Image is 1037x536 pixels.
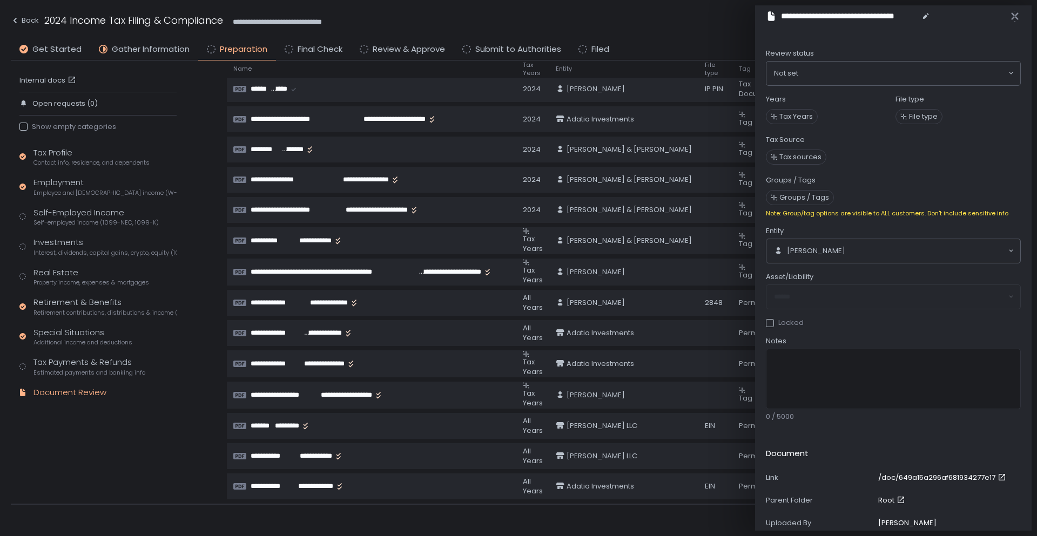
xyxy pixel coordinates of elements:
div: Back [11,14,39,27]
span: Tax Years [779,112,813,121]
span: [PERSON_NAME] & [PERSON_NAME] [567,175,692,185]
span: Tax sources [779,152,821,162]
span: Review status [766,49,814,58]
span: Interest, dividends, capital gains, crypto, equity (1099s, K-1s) [33,249,177,257]
div: Document Review [33,386,106,399]
span: File type [705,61,726,77]
button: Back [11,13,39,31]
span: Preparation [220,43,267,56]
h1: 2024 Income Tax Filing & Compliance [44,13,223,28]
div: [PERSON_NAME] [878,518,937,528]
span: Name [233,65,252,73]
span: [PERSON_NAME] [567,84,625,94]
div: Retirement & Benefits [33,296,177,317]
span: Adatia Investments [567,359,634,369]
input: Search for option [845,246,1007,256]
div: Employment [33,177,177,197]
span: Notes [766,336,786,346]
div: Note: Group/tag options are visible to ALL customers. Don't include sensitive info [766,209,1021,218]
div: Search for option [766,62,1020,85]
label: Groups / Tags [766,175,816,185]
span: Tax Years [523,265,543,285]
span: Tax Years [523,234,543,254]
span: [PERSON_NAME] & [PERSON_NAME] [567,236,692,246]
span: Not set [774,68,798,79]
span: Tag [739,270,752,280]
span: Tag [739,239,752,249]
div: Parent Folder [766,496,874,505]
span: [PERSON_NAME] LLC [567,451,637,461]
span: Filed [591,43,609,56]
span: Entity [766,226,784,236]
span: Retirement contributions, distributions & income (1099-R, 5498) [33,309,177,317]
label: Tax Source [766,135,805,145]
span: Tax Years [523,61,543,77]
div: Uploaded By [766,518,874,528]
span: Final Check [298,43,342,56]
div: Real Estate [33,267,149,287]
span: Submit to Authorities [475,43,561,56]
span: [PERSON_NAME] LLC [567,421,637,431]
span: [PERSON_NAME] [787,246,845,256]
span: [PERSON_NAME] [567,298,625,308]
span: Tax Years [523,388,543,408]
span: Tag [739,178,752,188]
span: [PERSON_NAME] [567,390,625,400]
div: Tax Payments & Refunds [33,356,145,377]
span: Adatia Investments [567,481,634,491]
span: Tag [739,208,752,218]
span: Review & Approve [373,43,445,56]
span: Contact info, residence, and dependents [33,159,150,167]
label: File type [895,94,924,104]
h2: Document [766,447,809,460]
span: Property income, expenses & mortgages [33,279,149,287]
span: Tag [739,117,752,127]
a: /doc/649a15a296af681934277e17 [878,473,1008,483]
span: Tag [739,147,752,158]
div: Self-Employed Income [33,207,159,227]
span: Self-employed income (1099-NEC, 1099-K) [33,219,159,227]
a: Root [878,496,907,505]
div: Link [766,473,874,483]
span: [PERSON_NAME] [567,267,625,277]
div: Search for option [766,239,1020,263]
input: Search for option [798,68,1007,79]
span: Get Started [32,43,82,56]
span: Additional income and deductions [33,338,132,347]
span: Tag [739,393,752,403]
div: Investments [33,236,177,257]
span: Adatia Investments [567,114,634,124]
span: Groups / Tags [779,193,829,202]
span: Open requests (0) [32,99,98,108]
span: Employee and [DEMOGRAPHIC_DATA] income (W-2s) [33,189,177,197]
div: 0 / 5000 [766,412,1021,422]
a: Internal docs [19,76,78,85]
div: Special Situations [33,327,132,347]
span: Estimated payments and banking info [33,369,145,377]
span: [PERSON_NAME] & [PERSON_NAME] [567,205,692,215]
label: Years [766,94,786,104]
span: Gather Information [112,43,190,56]
span: Asset/Liability [766,272,813,282]
span: Tax Years [523,357,543,377]
span: File type [909,112,938,121]
span: Adatia Investments [567,328,634,338]
div: Tax Profile [33,147,150,167]
span: Entity [556,65,572,73]
span: [PERSON_NAME] & [PERSON_NAME] [567,145,692,154]
span: Tag [739,65,751,73]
